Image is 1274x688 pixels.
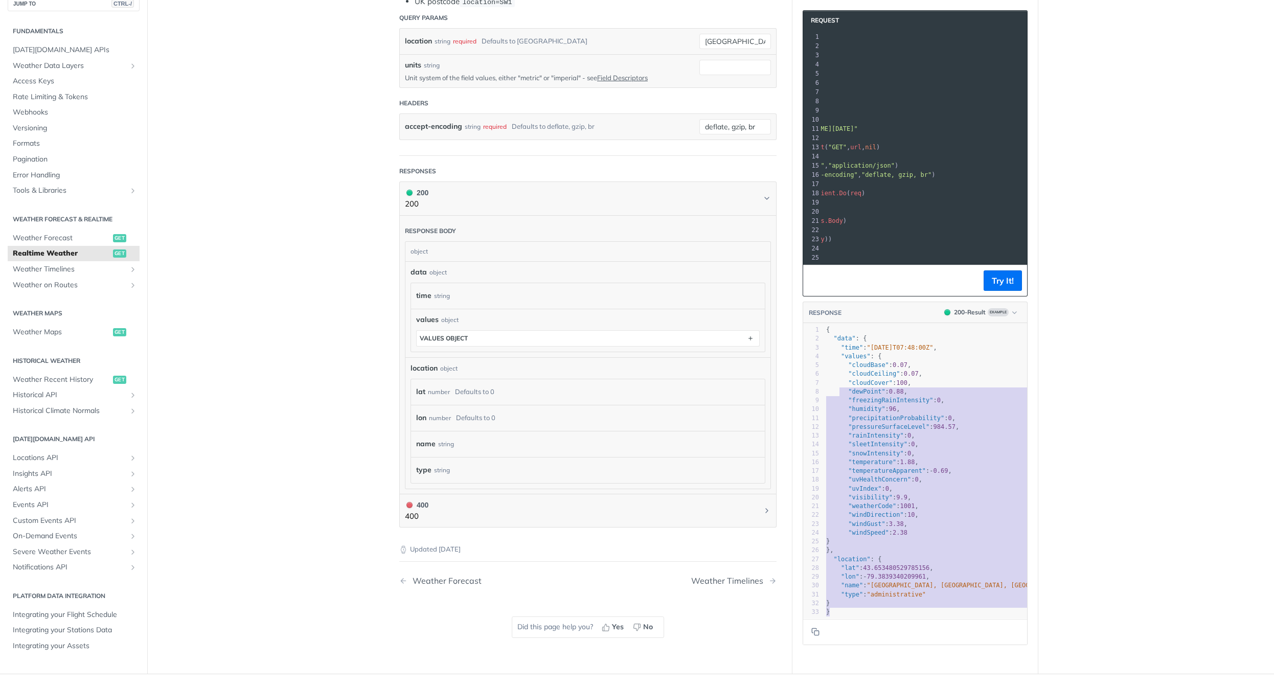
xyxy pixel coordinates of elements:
span: : , [826,405,900,412]
a: Field Descriptors [597,74,648,82]
span: "location" [833,556,870,563]
label: location [405,34,432,49]
span: . [825,217,828,224]
svg: Chevron [763,507,771,515]
p: 200 [405,198,428,210]
span: "rainIntensity" [848,432,903,439]
span: values [416,314,439,325]
a: Notifications APIShow subpages for Notifications API [8,560,140,575]
div: 200 [405,187,428,198]
div: 26 [803,546,819,555]
span: get [113,234,126,242]
span: 0.07 [893,361,907,369]
div: number [429,410,451,425]
span: "temperatureApparent" [848,467,926,474]
div: required [483,119,507,134]
a: Events APIShow subpages for Events API [8,497,140,513]
span: Weather Timelines [13,264,126,274]
a: Pagination [8,152,140,167]
div: 15 [803,449,819,458]
span: Request [806,16,839,25]
a: Formats [8,136,140,151]
div: 25 [803,537,819,546]
span: Historical API [13,390,126,400]
span: 0.88 [889,388,904,395]
a: Locations APIShow subpages for Locations API [8,450,140,466]
label: lat [416,384,425,399]
button: RESPONSE [808,308,842,318]
div: 4 [803,352,819,361]
a: Weather Mapsget [8,325,140,340]
span: Weather on Routes [13,280,126,290]
a: Error Handling [8,168,140,183]
div: 1 [803,326,819,334]
span: : , [826,494,911,501]
span: Integrating your Stations Data [13,625,137,635]
a: Insights APIShow subpages for Insights API [8,466,140,481]
button: Show subpages for Alerts API [129,485,137,493]
span: Integrating your Flight Schedule [13,610,137,620]
span: 43.653480529785156 [863,564,929,571]
span: : [826,529,907,536]
span: : , [826,485,893,492]
span: }, [826,546,833,554]
div: required [453,34,476,49]
div: Defaults to deflate, gzip, br [512,119,595,134]
a: Historical Climate NormalsShow subpages for Historical Climate Normals [8,403,140,419]
div: object [429,268,447,277]
span: "sleetIntensity" [848,441,907,448]
button: Show subpages for Historical API [129,391,137,399]
span: 0 [907,450,911,457]
span: Notifications API [13,562,126,572]
span: : { [826,335,867,342]
a: Realtime Weatherget [8,246,140,261]
svg: Chevron [763,194,771,202]
div: 21 [803,502,819,511]
button: Show subpages for Weather Timelines [129,265,137,273]
span: : { [826,353,881,360]
div: values object [420,334,468,342]
div: 15 [803,161,821,170]
span: "cloudCover" [848,379,893,386]
span: get [113,249,126,258]
div: Responses [399,167,436,176]
div: 24 [803,244,821,253]
div: string [434,463,450,477]
div: string [438,437,454,451]
span: : , [826,388,907,395]
div: 3 [803,51,821,60]
label: units [405,60,421,71]
div: 12 [803,133,821,143]
span: Severe Weather Events [13,547,126,557]
span: : , [826,520,907,528]
div: 7 [803,87,821,97]
a: Access Keys [8,74,140,89]
button: 200 200200 [405,187,771,210]
span: "GET" [828,144,847,151]
div: 9 [803,396,819,405]
div: 1 [803,32,821,41]
a: Weather on RoutesShow subpages for Weather on Routes [8,277,140,292]
button: Show subpages for Notifications API [129,563,137,571]
button: Show subpages for Events API [129,501,137,509]
button: values object [417,331,759,346]
div: object [440,364,458,373]
span: : , [826,441,919,448]
span: Pagination [13,154,137,165]
button: 400 400400 [405,499,771,522]
span: Weather Data Layers [13,60,126,71]
div: 9 [803,106,821,115]
span: 0 [937,397,941,404]
span: [DATE][DOMAIN_NAME] APIs [13,45,137,55]
div: 22 [803,511,819,519]
span: 9.9 [896,494,907,501]
div: 19 [803,198,821,207]
div: 25 [803,253,821,262]
button: Show subpages for On-Demand Events [129,532,137,540]
span: - [863,573,867,580]
a: Alerts APIShow subpages for Alerts API [8,481,140,497]
span: Locations API [13,453,126,463]
div: 11 [803,124,821,133]
span: Rate Limiting & Tokens [13,92,137,102]
span: req [850,190,861,197]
